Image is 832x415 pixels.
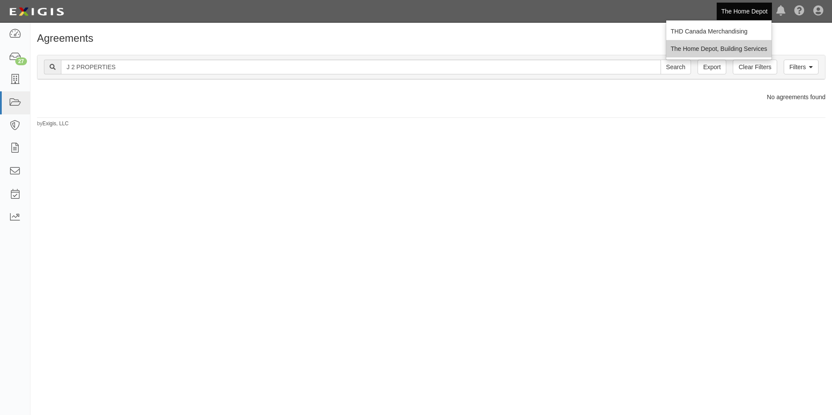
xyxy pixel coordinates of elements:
div: No agreements found [30,93,832,101]
h1: Agreements [37,33,825,44]
a: Exigis, LLC [43,120,69,127]
a: THD Canada Merchandising [666,23,772,40]
small: by [37,120,69,127]
i: Help Center - Complianz [794,6,805,17]
div: 27 [15,57,27,65]
a: Export [698,60,726,74]
a: Filters [784,60,819,74]
a: Clear Filters [733,60,777,74]
a: The Home Depot, Building Services [666,40,772,57]
a: The Home Depot [717,3,772,20]
input: Search [661,60,691,74]
img: logo-5460c22ac91f19d4615b14bd174203de0afe785f0fc80cf4dbbc73dc1793850b.png [7,4,67,20]
input: Search [61,60,661,74]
